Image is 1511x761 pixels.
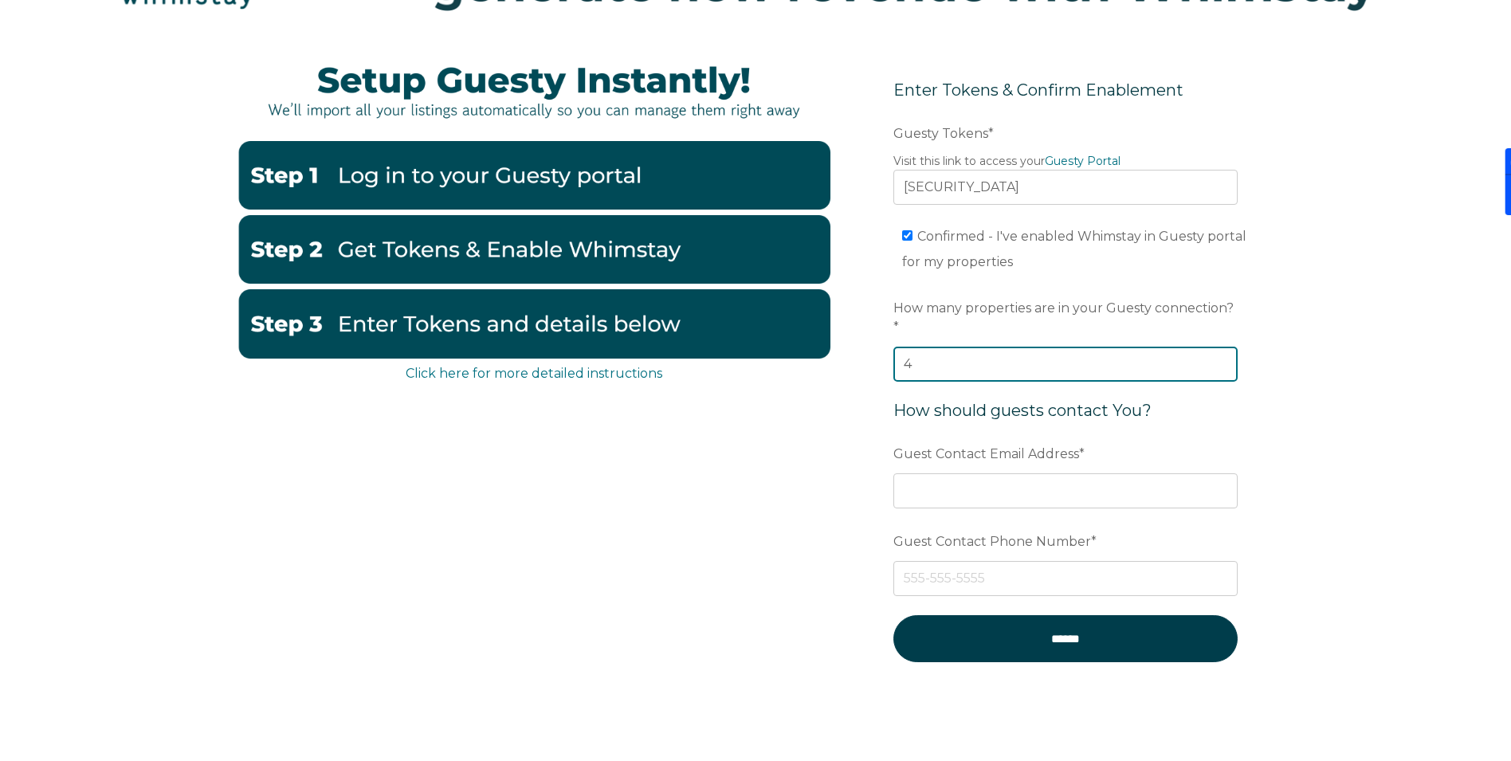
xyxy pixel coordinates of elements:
img: GuestyTokensandenable [237,215,830,284]
span: Enter Tokens & Confirm Enablement [893,80,1183,100]
img: Guestystep1-2 [237,141,830,210]
span: Guesty Tokens [893,121,988,146]
input: Example: eyJhbGciOiJIUzI1NiIsInR5cCI6IkpXVCJ9.eyJ0b2tlbklkIjoiNjQ2NjA0ODdiNWE1Njg1NzkyMGNjYThkIiw... [893,170,1238,205]
a: Guesty Portal [1045,154,1120,168]
span: Confirmed - I've enabled Whimstay in Guesty portal for my properties [902,229,1246,269]
input: 555-555-5555 [893,561,1238,596]
span: Guest Contact Phone Number [893,529,1091,554]
img: EnterbelowGuesty [237,289,830,358]
a: Click here for more detailed instructions [406,366,662,381]
input: Confirmed - I've enabled Whimstay in Guesty portal for my properties [902,230,912,241]
img: instantlyguesty [237,45,830,134]
span: How many properties are in your Guesty connection? [893,296,1234,320]
legend: Visit this link to access your [893,153,1238,170]
span: How should guests contact You? [893,401,1152,420]
span: Guest Contact Email Address [893,441,1079,466]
